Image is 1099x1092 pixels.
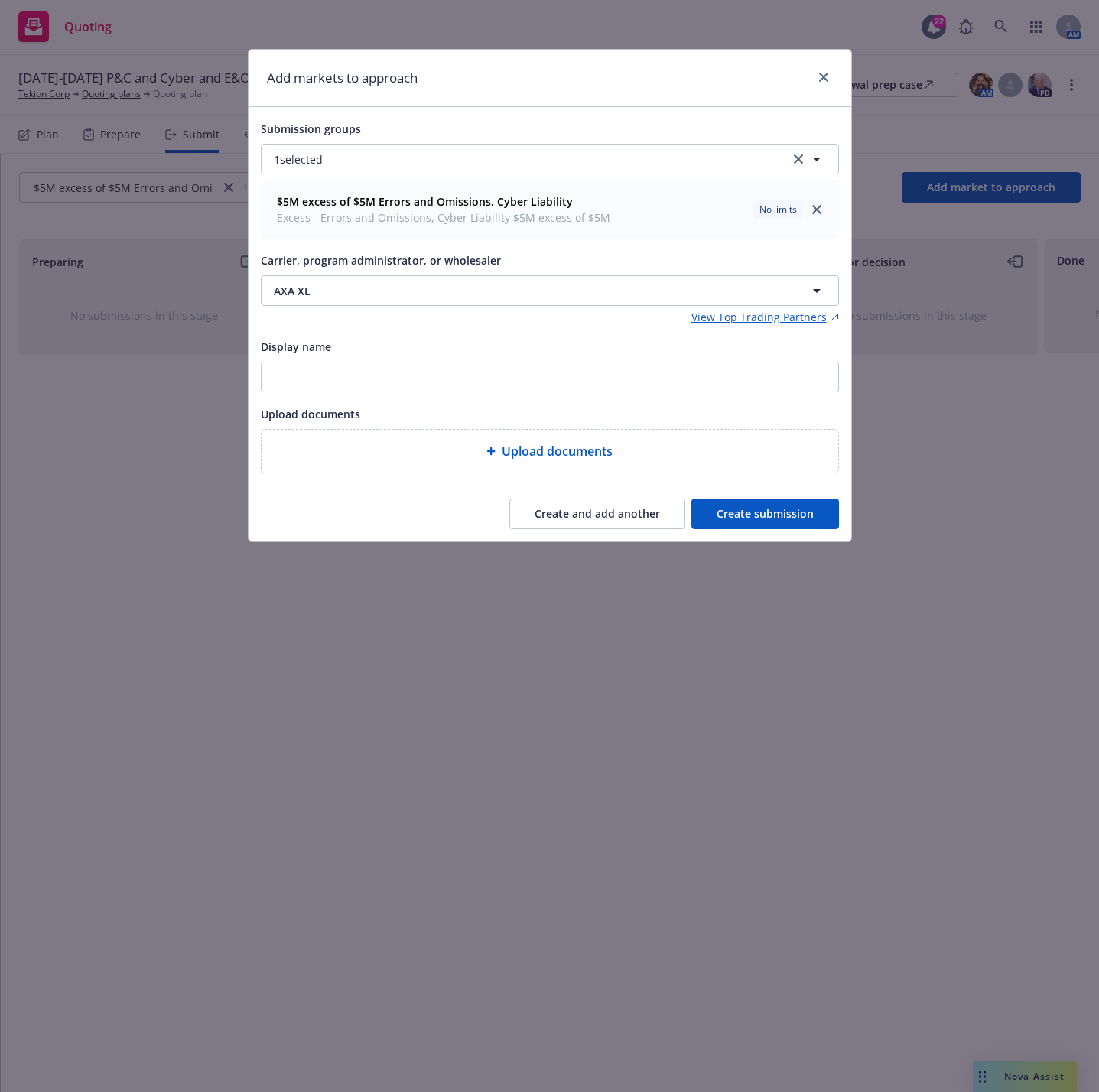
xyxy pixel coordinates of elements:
[261,407,360,421] span: Upload documents
[261,122,361,136] span: Submission groups
[261,340,331,354] span: Display name
[261,429,839,473] div: Upload documents
[509,499,685,529] button: Create and add another
[277,194,573,209] strong: $5M excess of $5M Errors and Omissions, Cyber Liability
[261,275,839,306] button: AXA XL
[274,151,323,167] span: 1 selected
[274,283,754,299] span: AXA XL
[261,253,501,268] span: Carrier, program administrator, or wholesaler
[691,309,839,325] a: View Top Trading Partners
[277,210,610,226] span: Excess - Errors and Omissions, Cyber Liability $5M excess of $5M
[759,203,797,216] span: No limits
[814,68,833,86] a: close
[261,144,839,174] button: 1selectedclear selection
[808,200,826,219] a: close
[789,150,808,168] a: clear selection
[691,499,839,529] button: Create submission
[502,442,613,460] span: Upload documents
[267,68,418,88] h1: Add markets to approach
